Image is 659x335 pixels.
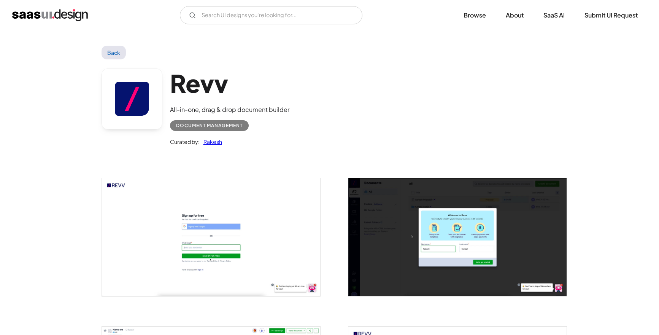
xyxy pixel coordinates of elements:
[170,105,289,114] div: All-in-one, drag & drop document builder
[180,6,362,24] input: Search UI designs you're looking for...
[176,121,243,130] div: Document Management
[575,7,647,24] a: Submit UI Request
[497,7,533,24] a: About
[200,137,222,146] a: Rakesh
[348,178,567,296] img: 60278686adf0e2557d41db5b_Revv%20welcome.jpg
[534,7,574,24] a: SaaS Ai
[102,178,320,296] img: 602786866d3b402b604daa6f_Revv%20Sign%20up%20for%20free.jpg
[180,6,362,24] form: Email Form
[170,137,200,146] div: Curated by:
[348,178,567,296] a: open lightbox
[454,7,495,24] a: Browse
[102,46,126,59] a: Back
[12,9,88,21] a: home
[170,69,289,98] h1: Revv
[102,178,320,296] a: open lightbox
